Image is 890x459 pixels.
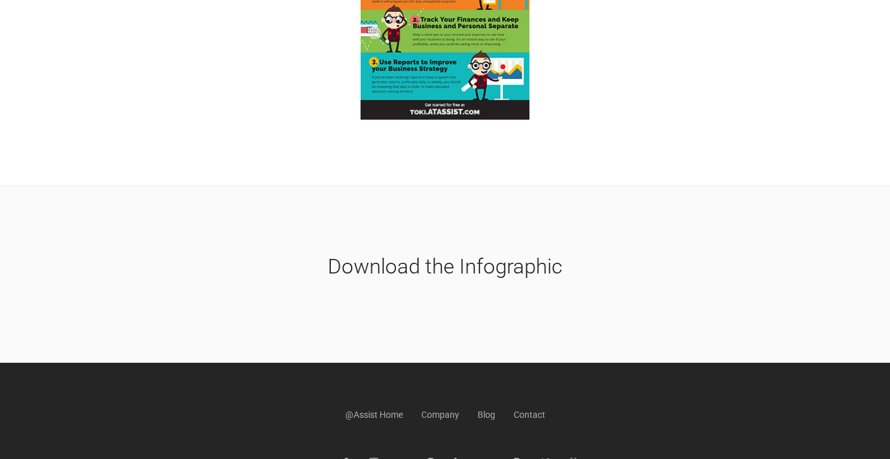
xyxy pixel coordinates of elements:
a: Contact [514,410,545,420]
a: @Assist Home [345,410,403,420]
a: Blog [478,410,495,420]
iframe: Drift Widget Chat Controller [827,396,875,444]
a: Company [421,410,459,420]
h2: Download the Infographic [94,252,796,280]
